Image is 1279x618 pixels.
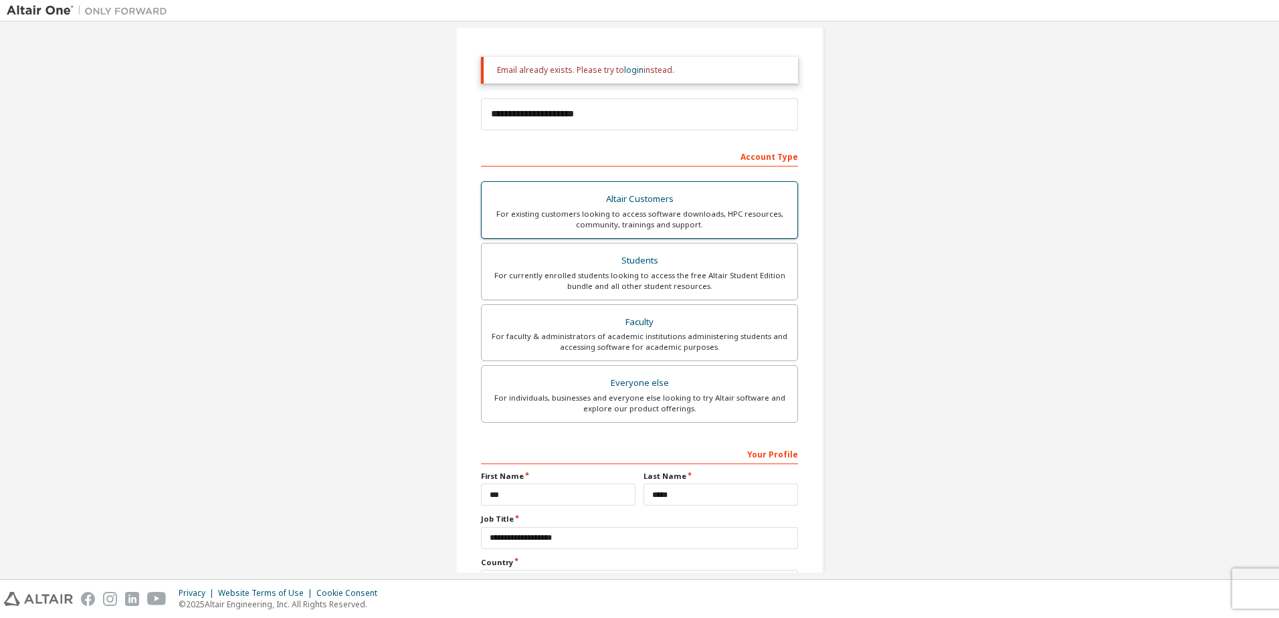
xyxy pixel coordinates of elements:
label: First Name [481,471,635,482]
div: Students [490,251,789,270]
div: For individuals, businesses and everyone else looking to try Altair software and explore our prod... [490,393,789,414]
img: linkedin.svg [125,592,139,606]
img: facebook.svg [81,592,95,606]
img: Altair One [7,4,174,17]
a: login [624,64,644,76]
p: © 2025 Altair Engineering, Inc. All Rights Reserved. [179,599,385,610]
div: For existing customers looking to access software downloads, HPC resources, community, trainings ... [490,209,789,230]
div: Everyone else [490,374,789,393]
img: instagram.svg [103,592,117,606]
div: Altair Customers [490,190,789,209]
div: Website Terms of Use [218,588,316,599]
img: youtube.svg [147,592,167,606]
div: Email already exists. Please try to instead. [497,65,787,76]
div: Account Type [481,145,798,167]
img: altair_logo.svg [4,592,73,606]
div: For currently enrolled students looking to access the free Altair Student Edition bundle and all ... [490,270,789,292]
div: Your Profile [481,443,798,464]
label: Country [481,557,798,568]
div: For faculty & administrators of academic institutions administering students and accessing softwa... [490,331,789,352]
div: Privacy [179,588,218,599]
div: Cookie Consent [316,588,385,599]
label: Last Name [644,471,798,482]
div: Faculty [490,313,789,332]
label: Job Title [481,514,798,524]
